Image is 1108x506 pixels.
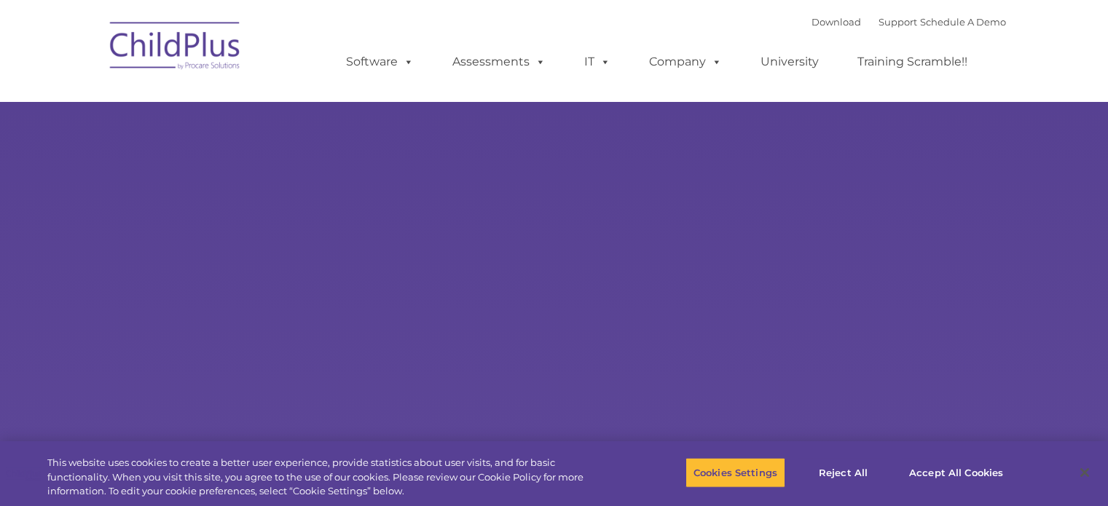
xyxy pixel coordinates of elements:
[47,456,610,499] div: This website uses cookies to create a better user experience, provide statistics about user visit...
[685,457,785,488] button: Cookies Settings
[1069,456,1101,489] button: Close
[746,47,833,76] a: University
[570,47,625,76] a: IT
[103,12,248,84] img: ChildPlus by Procare Solutions
[901,457,1011,488] button: Accept All Cookies
[438,47,560,76] a: Assessments
[331,47,428,76] a: Software
[920,16,1006,28] a: Schedule A Demo
[879,16,917,28] a: Support
[843,47,982,76] a: Training Scramble!!
[812,16,861,28] a: Download
[798,457,889,488] button: Reject All
[634,47,736,76] a: Company
[812,16,1006,28] font: |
